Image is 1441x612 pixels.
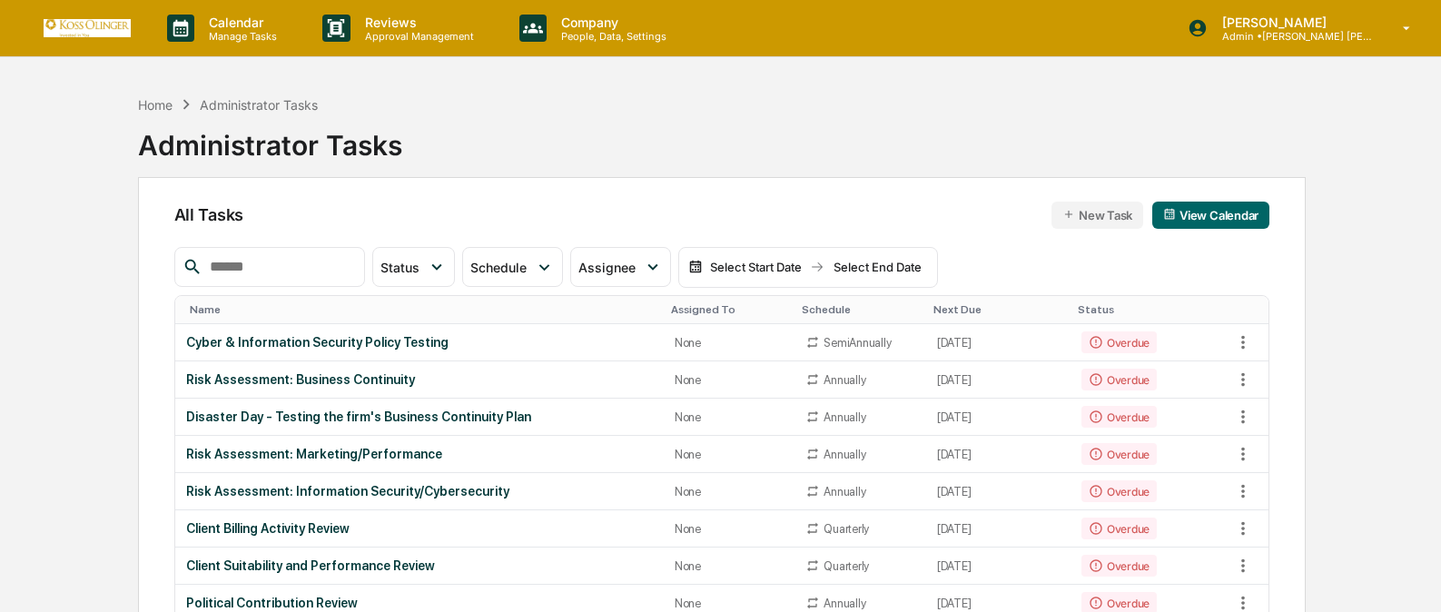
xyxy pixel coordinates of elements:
[824,448,865,461] div: Annually
[824,410,865,424] div: Annually
[926,361,1071,399] td: [DATE]
[1081,480,1157,502] div: Overdue
[824,597,865,610] div: Annually
[174,205,243,224] span: All Tasks
[138,114,402,162] div: Administrator Tasks
[44,19,131,36] img: logo
[350,30,483,43] p: Approval Management
[675,559,785,573] div: None
[200,97,318,113] div: Administrator Tasks
[1081,331,1157,353] div: Overdue
[1383,552,1432,601] iframe: Open customer support
[186,521,653,536] div: Client Billing Activity Review
[802,303,919,316] div: Toggle SortBy
[1208,15,1377,30] p: [PERSON_NAME]
[186,410,653,424] div: Disaster Day - Testing the firm's Business Continuity Plan
[675,410,785,424] div: None
[470,260,527,275] span: Schedule
[186,558,653,573] div: Client Suitability and Performance Review
[350,15,483,30] p: Reviews
[926,510,1071,548] td: [DATE]
[547,15,676,30] p: Company
[824,336,891,350] div: SemiAnnually
[926,399,1071,436] td: [DATE]
[810,260,824,274] img: arrow right
[926,436,1071,473] td: [DATE]
[926,473,1071,510] td: [DATE]
[1081,443,1157,465] div: Overdue
[675,336,785,350] div: None
[824,522,869,536] div: Quarterly
[186,447,653,461] div: Risk Assessment: Marketing/Performance
[671,303,788,316] div: Toggle SortBy
[828,260,928,274] div: Select End Date
[190,303,656,316] div: Toggle SortBy
[933,303,1063,316] div: Toggle SortBy
[706,260,806,274] div: Select Start Date
[1081,555,1157,577] div: Overdue
[1232,303,1268,316] div: Toggle SortBy
[688,260,703,274] img: calendar
[675,522,785,536] div: None
[186,372,653,387] div: Risk Assessment: Business Continuity
[1051,202,1143,229] button: New Task
[186,335,653,350] div: Cyber & Information Security Policy Testing
[1081,406,1157,428] div: Overdue
[186,596,653,610] div: Political Contribution Review
[1081,518,1157,539] div: Overdue
[1163,208,1176,221] img: calendar
[138,97,173,113] div: Home
[1152,202,1269,229] button: View Calendar
[380,260,419,275] span: Status
[675,485,785,498] div: None
[675,448,785,461] div: None
[1081,369,1157,390] div: Overdue
[547,30,676,43] p: People, Data, Settings
[1078,303,1225,316] div: Toggle SortBy
[824,559,869,573] div: Quarterly
[926,548,1071,585] td: [DATE]
[675,373,785,387] div: None
[186,484,653,498] div: Risk Assessment: Information Security/Cybersecurity
[926,324,1071,361] td: [DATE]
[194,30,286,43] p: Manage Tasks
[675,597,785,610] div: None
[1208,30,1377,43] p: Admin • [PERSON_NAME] [PERSON_NAME] Consulting, LLC
[578,260,636,275] span: Assignee
[824,485,865,498] div: Annually
[824,373,865,387] div: Annually
[194,15,286,30] p: Calendar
